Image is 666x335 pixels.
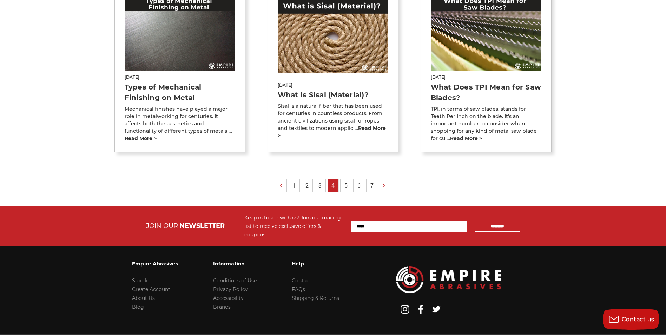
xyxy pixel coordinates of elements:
[132,295,155,301] a: About Us
[125,105,236,142] p: Mechanical finishes have played a major role in metalworking for centuries. It affects both the a...
[289,179,299,192] a: 1
[278,82,389,88] span: [DATE]
[125,135,157,142] a: read more >
[292,277,311,284] a: Contact
[244,214,344,239] div: Keep in touch with us! Join our mailing list to receive exclusive offers & coupons.
[292,295,339,301] a: Shipping & Returns
[278,91,369,99] a: What is Sisal (Material)?
[431,105,542,142] p: TPI, in terms of saw blades, stands for Teeth Per Inch on the blade. It’s an important number to ...
[278,103,389,139] p: Sisal is a natural fiber that has been used for centuries in countless products. From ancient civ...
[315,179,325,192] a: 3
[125,83,202,102] a: Types of Mechanical Finishing on Metal
[132,277,149,284] a: Sign In
[179,222,225,230] span: NEWSLETTER
[213,256,257,271] h3: Information
[450,135,482,142] a: read more >
[132,256,178,271] h3: Empire Abrasives
[132,304,144,310] a: Blog
[146,222,178,230] span: JOIN OUR
[302,179,312,192] a: 2
[431,74,542,80] span: [DATE]
[292,256,339,271] h3: Help
[396,266,501,293] img: Empire Abrasives Logo Image
[328,179,338,192] a: 4
[292,286,305,293] a: FAQs
[354,179,364,192] a: 6
[213,295,244,301] a: Accessibility
[431,83,541,102] a: What Does TPI Mean for Saw Blades?
[213,286,248,293] a: Privacy Policy
[367,179,377,192] a: 7
[341,179,351,192] a: 5
[125,74,236,80] span: [DATE]
[132,286,170,293] a: Create Account
[622,316,654,323] span: Contact us
[603,309,659,330] button: Contact us
[213,277,257,284] a: Conditions of Use
[213,304,231,310] a: Brands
